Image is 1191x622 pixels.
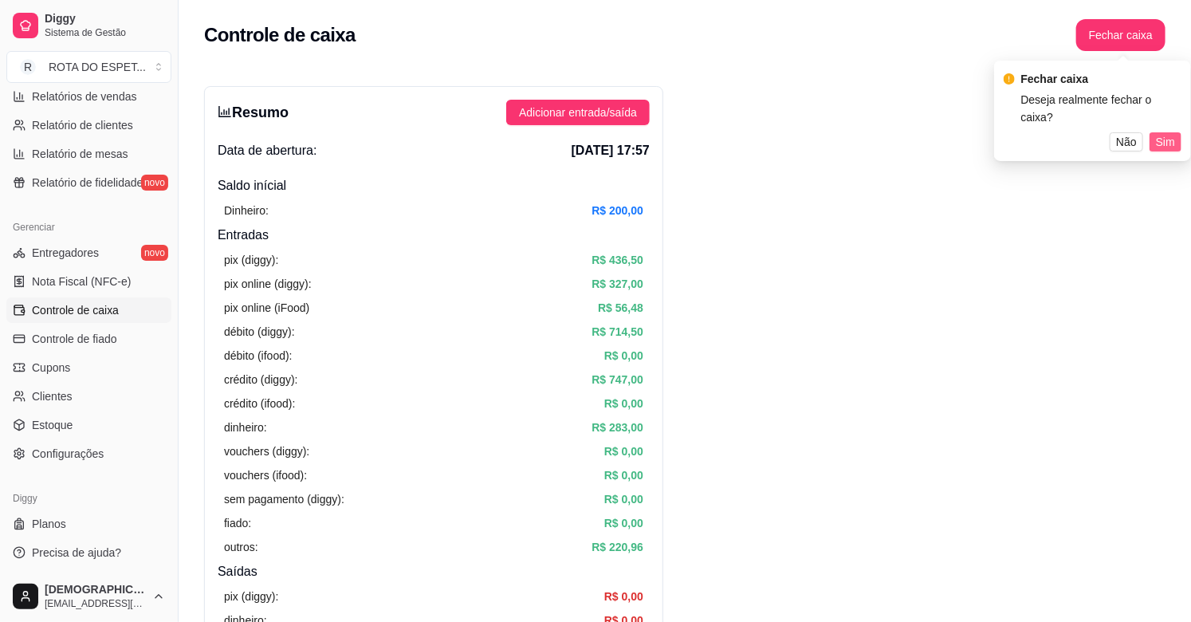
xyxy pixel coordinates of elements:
[224,371,298,388] article: crédito (diggy):
[6,6,171,45] a: DiggySistema de Gestão
[224,251,278,269] article: pix (diggy):
[32,446,104,462] span: Configurações
[6,441,171,467] a: Configurações
[6,412,171,438] a: Estoque
[224,202,269,219] article: Dinheiro:
[6,269,171,294] a: Nota Fiscal (NFC-e)
[32,302,119,318] span: Controle de caixa
[204,22,356,48] h2: Controle de caixa
[32,388,73,404] span: Clientes
[6,170,171,195] a: Relatório de fidelidadenovo
[592,202,643,219] article: R$ 200,00
[32,274,131,289] span: Nota Fiscal (NFC-e)
[6,297,171,323] a: Controle de caixa
[1021,70,1181,88] div: Fechar caixa
[224,588,278,605] article: pix (diggy):
[6,577,171,616] button: [DEMOGRAPHIC_DATA][EMAIL_ADDRESS][DOMAIN_NAME]
[20,59,36,75] span: R
[32,89,137,104] span: Relatórios de vendas
[506,100,650,125] button: Adicionar entrada/saída
[6,240,171,266] a: Entregadoresnovo
[32,175,143,191] span: Relatório de fidelidade
[598,299,643,317] article: R$ 56,48
[224,323,295,341] article: débito (diggy):
[572,141,650,160] span: [DATE] 17:57
[224,538,258,556] article: outros:
[6,511,171,537] a: Planos
[45,583,146,597] span: [DEMOGRAPHIC_DATA]
[604,467,643,484] article: R$ 0,00
[218,562,650,581] h4: Saídas
[6,384,171,409] a: Clientes
[32,331,117,347] span: Controle de fiado
[224,443,309,460] article: vouchers (diggy):
[6,326,171,352] a: Controle de fiado
[224,347,293,364] article: débito (ifood):
[6,215,171,240] div: Gerenciar
[218,226,650,245] h4: Entradas
[6,51,171,83] button: Select a team
[604,490,643,508] article: R$ 0,00
[1116,133,1137,151] span: Não
[6,486,171,511] div: Diggy
[1004,73,1015,85] span: exclamation-circle
[218,141,317,160] span: Data de abertura:
[604,514,643,532] article: R$ 0,00
[592,323,643,341] article: R$ 714,50
[224,395,295,412] article: crédito (ifood):
[32,146,128,162] span: Relatório de mesas
[6,540,171,565] a: Precisa de ajuda?
[224,490,344,508] article: sem pagamento (diggy):
[519,104,637,121] span: Adicionar entrada/saída
[32,117,133,133] span: Relatório de clientes
[45,26,165,39] span: Sistema de Gestão
[45,12,165,26] span: Diggy
[32,516,66,532] span: Planos
[218,176,650,195] h4: Saldo inícial
[224,514,251,532] article: fiado:
[604,347,643,364] article: R$ 0,00
[224,275,312,293] article: pix online (diggy):
[6,355,171,380] a: Cupons
[1076,19,1165,51] button: Fechar caixa
[592,275,643,293] article: R$ 327,00
[1021,91,1181,126] div: Deseja realmente fechar o caixa?
[6,141,171,167] a: Relatório de mesas
[604,588,643,605] article: R$ 0,00
[592,538,643,556] article: R$ 220,96
[218,101,289,124] h3: Resumo
[604,395,643,412] article: R$ 0,00
[6,84,171,109] a: Relatórios de vendas
[224,419,267,436] article: dinheiro:
[1156,133,1175,151] span: Sim
[45,597,146,610] span: [EMAIL_ADDRESS][DOMAIN_NAME]
[1150,132,1181,152] button: Sim
[32,545,121,561] span: Precisa de ajuda?
[32,417,73,433] span: Estoque
[592,371,643,388] article: R$ 747,00
[49,59,146,75] div: ROTA DO ESPET ...
[224,467,307,484] article: vouchers (ifood):
[224,299,309,317] article: pix online (iFood)
[1110,132,1143,152] button: Não
[592,419,643,436] article: R$ 283,00
[592,251,643,269] article: R$ 436,50
[32,360,70,376] span: Cupons
[6,112,171,138] a: Relatório de clientes
[218,104,232,119] span: bar-chart
[32,245,99,261] span: Entregadores
[604,443,643,460] article: R$ 0,00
